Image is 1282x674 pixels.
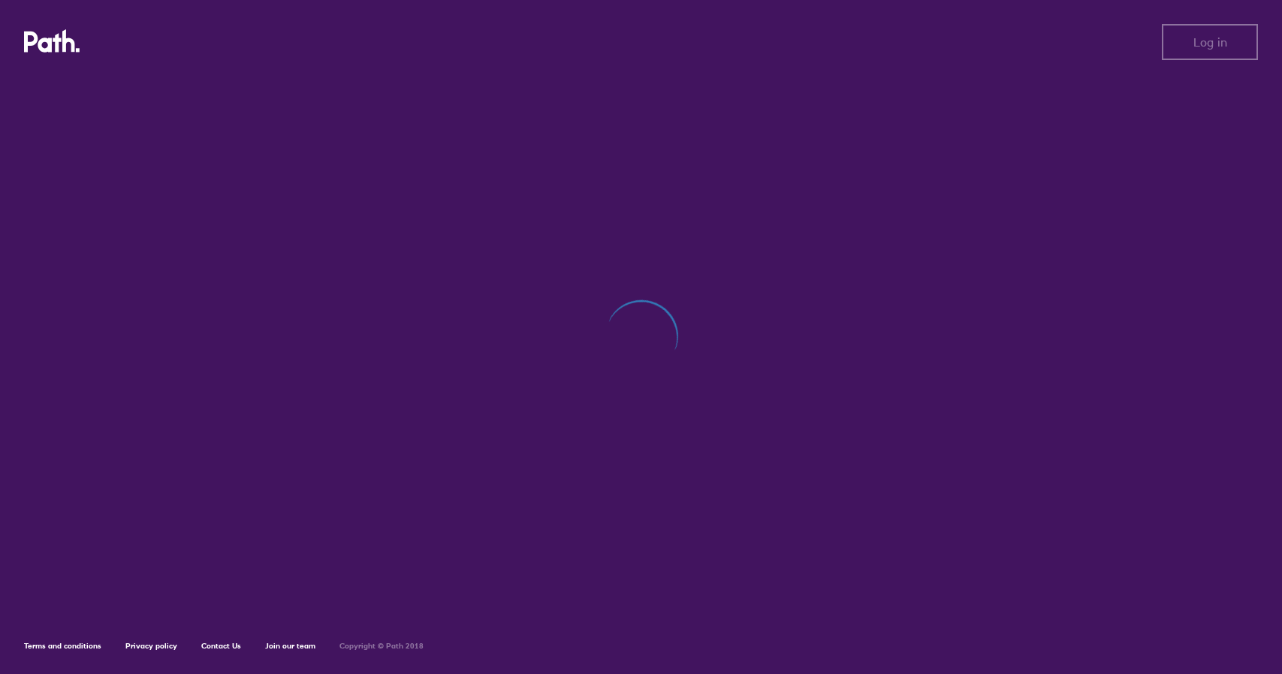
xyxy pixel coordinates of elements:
h6: Copyright © Path 2018 [339,642,424,651]
button: Log in [1162,24,1258,60]
span: Log in [1193,35,1227,49]
a: Contact Us [201,641,241,651]
a: Join our team [265,641,315,651]
a: Privacy policy [125,641,177,651]
a: Terms and conditions [24,641,101,651]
